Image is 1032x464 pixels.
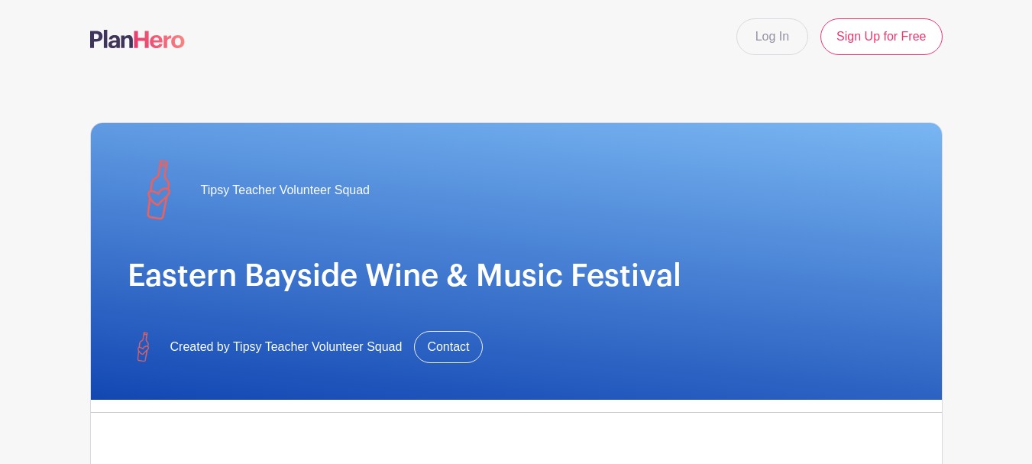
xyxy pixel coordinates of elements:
[201,181,370,200] span: Tipsy Teacher Volunteer Squad
[90,30,185,48] img: logo-507f7623f17ff9eddc593b1ce0a138ce2505c220e1c5a4e2b4648c50719b7d32.svg
[820,18,942,55] a: Sign Up for Free
[128,258,905,294] h1: Eastern Bayside Wine & Music Festival
[170,338,403,356] span: Created by Tipsy Teacher Volunteer Squad
[414,331,482,363] a: Contact
[128,332,158,362] img: square%20logo.png
[736,18,808,55] a: Log In
[128,160,189,221] img: square%20logo.png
